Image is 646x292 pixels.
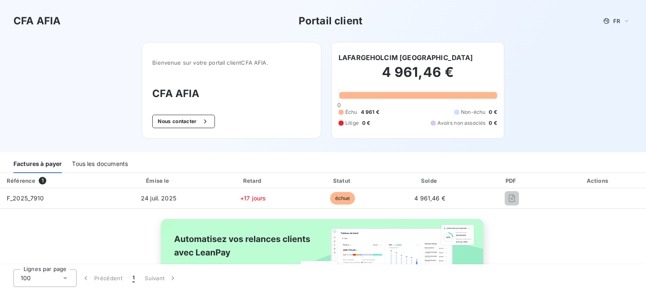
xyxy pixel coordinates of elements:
[152,86,311,101] h3: CFA AFIA
[13,155,62,173] div: Factures à payer
[240,195,266,202] span: +17 jours
[414,195,445,202] span: 4 961,46 €
[361,108,379,116] span: 4 961 €
[474,176,548,185] div: PDF
[141,195,176,202] span: 24 juil. 2025
[127,269,140,287] button: 1
[345,119,359,127] span: Litige
[489,119,497,127] span: 0 €
[7,177,35,184] div: Référence
[300,176,385,185] div: Statut
[111,176,206,185] div: Émise le
[77,269,127,287] button: Précédent
[39,177,46,184] span: 1
[13,13,61,29] h3: CFA AFIA
[613,18,620,24] span: FR
[140,269,182,287] button: Suivant
[437,119,485,127] span: Avoirs non associés
[339,64,497,89] h2: 4 961,46 €
[21,274,31,282] span: 100
[209,176,297,185] div: Retard
[489,108,497,116] span: 0 €
[72,155,128,173] div: Tous les documents
[362,119,370,127] span: 0 €
[461,108,485,116] span: Non-échu
[389,176,471,185] div: Solde
[132,274,135,282] span: 1
[552,176,644,185] div: Actions
[337,102,341,108] span: 0
[339,53,473,63] h6: LAFARGEHOLCIM [GEOGRAPHIC_DATA]
[345,108,357,116] span: Échu
[152,59,311,66] span: Bienvenue sur votre portail client CFA AFIA .
[299,13,363,29] h3: Portail client
[152,115,214,128] button: Nous contacter
[7,195,44,202] span: F_2025_7910
[330,192,355,205] span: échue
